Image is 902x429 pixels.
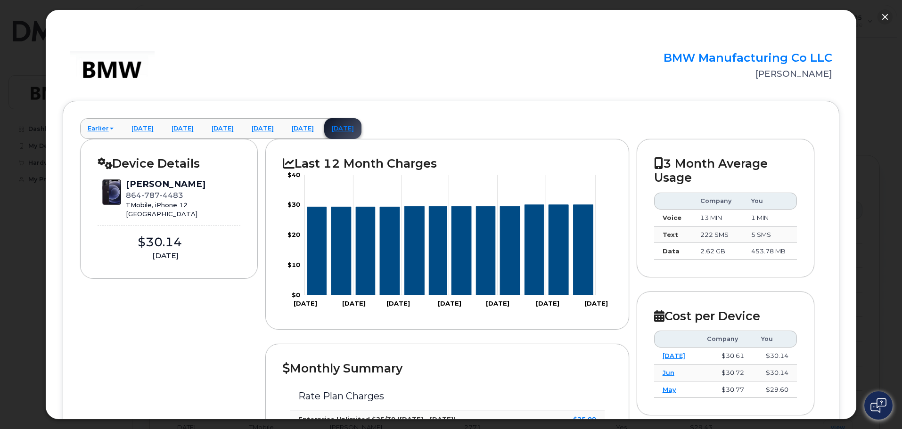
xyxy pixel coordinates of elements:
a: May [663,386,676,393]
div: TMobile, iPhone 12 [GEOGRAPHIC_DATA] [126,201,205,218]
a: Jun [663,369,674,376]
td: 222 SMS [692,227,743,243]
div: $30.14 [98,234,222,251]
td: 1 MIN [743,210,797,227]
tspan: $0 [292,291,300,299]
tspan: [DATE] [438,299,461,307]
a: [DATE] [663,352,685,359]
th: Company [692,193,743,210]
h3: Rate Plan Charges [298,391,596,401]
h2: Monthly Summary [283,361,611,375]
tspan: $10 [287,261,300,268]
td: $30.72 [698,364,753,381]
td: 5 SMS [743,227,797,243]
tspan: [DATE] [486,299,509,307]
tspan: $30 [287,201,300,209]
tspan: $20 [287,231,300,239]
strong: $25.00 [573,415,596,423]
g: Chart [287,171,608,307]
tspan: [DATE] [342,299,366,307]
td: $30.14 [753,348,797,364]
tspan: [DATE] [386,299,410,307]
div: [DATE] [98,251,233,261]
tspan: [DATE] [584,299,608,307]
strong: Voice [663,214,681,221]
h2: Cost per Device [654,309,797,323]
td: $30.61 [698,348,753,364]
img: Open chat [870,398,886,413]
strong: Text [663,231,678,238]
td: 13 MIN [692,210,743,227]
th: You [743,193,797,210]
strong: Data [663,247,680,255]
tspan: [DATE] [294,299,317,307]
td: $30.14 [753,364,797,381]
td: 453.78 MB [743,243,797,260]
tspan: [DATE] [536,299,560,307]
td: $29.60 [753,381,797,398]
strong: Enterprise Unlimited $25/30 ([DATE] - [DATE]) [298,415,456,423]
g: Series [307,205,593,295]
th: Company [698,331,753,348]
td: $30.77 [698,381,753,398]
th: You [753,331,797,348]
td: 2.62 GB [692,243,743,260]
